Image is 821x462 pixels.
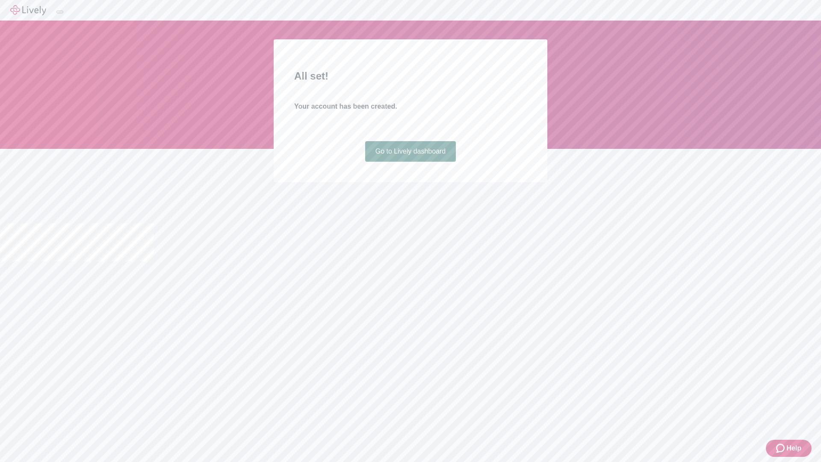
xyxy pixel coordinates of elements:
[294,68,527,84] h2: All set!
[56,11,63,13] button: Log out
[10,5,46,15] img: Lively
[766,440,812,457] button: Zendesk support iconHelp
[365,141,456,162] a: Go to Lively dashboard
[786,443,801,453] span: Help
[294,101,527,112] h4: Your account has been created.
[776,443,786,453] svg: Zendesk support icon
